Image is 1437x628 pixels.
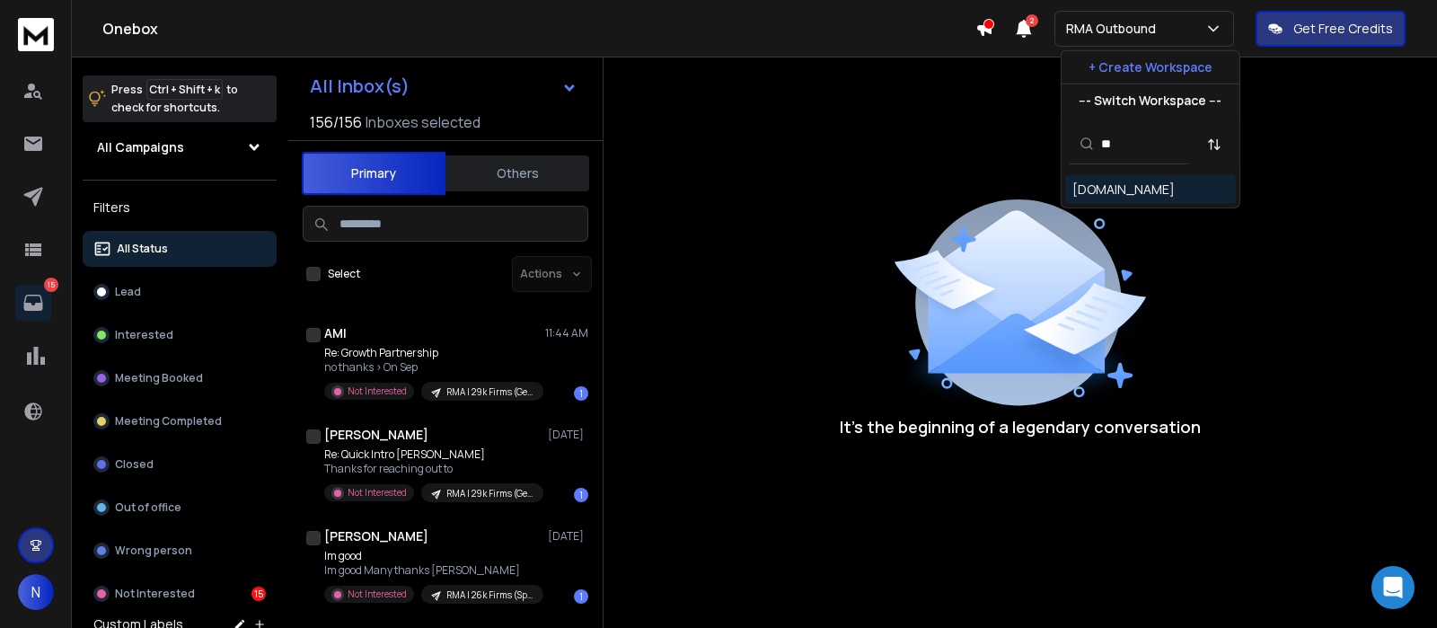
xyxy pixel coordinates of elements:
[445,154,589,193] button: Others
[310,111,362,133] span: 156 / 156
[324,563,540,578] p: Im good Many thanks [PERSON_NAME]
[324,527,428,545] h1: [PERSON_NAME]
[1062,51,1239,84] button: + Create Workspace
[574,488,588,502] div: 1
[1026,14,1038,27] span: 2
[97,138,184,156] h1: All Campaigns
[310,77,410,95] h1: All Inbox(s)
[574,589,588,604] div: 1
[324,447,540,462] p: Re: Quick Intro [PERSON_NAME]
[115,500,181,515] p: Out of office
[295,68,592,104] button: All Inbox(s)
[1371,566,1415,609] div: Open Intercom Messenger
[83,490,277,526] button: Out of office
[83,274,277,310] button: Lead
[366,111,480,133] h3: Inboxes selected
[574,386,588,401] div: 1
[348,385,407,398] p: Not Interested
[146,79,223,100] span: Ctrl + Shift + k
[328,267,360,281] label: Select
[18,574,54,610] button: N
[302,152,445,195] button: Primary
[83,403,277,439] button: Meeting Completed
[115,371,203,385] p: Meeting Booked
[324,346,540,360] p: Re: Growth Partnership
[83,231,277,267] button: All Status
[1293,20,1393,38] p: Get Free Credits
[324,426,428,444] h1: [PERSON_NAME]
[83,576,277,612] button: Not Interested15
[446,588,533,602] p: RMA | 26k Firms (Specific Owner Info)
[548,428,588,442] p: [DATE]
[102,18,975,40] h1: Onebox
[117,242,168,256] p: All Status
[446,487,533,500] p: RMA | 29k Firms (General Team Info)
[115,457,154,472] p: Closed
[324,360,540,375] p: no thanks > On Sep
[83,129,277,165] button: All Campaigns
[348,588,407,601] p: Not Interested
[111,81,238,117] p: Press to check for shortcuts.
[115,587,195,601] p: Not Interested
[324,549,540,563] p: Im good
[83,447,277,482] button: Closed
[115,414,222,429] p: Meeting Completed
[1079,92,1221,110] p: --- Switch Workspace ---
[446,385,533,399] p: RMA | 29k Firms (General Team Info)
[1089,58,1212,76] p: + Create Workspace
[1072,181,1175,199] div: [DOMAIN_NAME]
[115,328,173,342] p: Interested
[1066,20,1163,38] p: RMA Outbound
[251,587,266,601] div: 15
[840,414,1201,439] p: It’s the beginning of a legendary conversation
[324,462,540,476] p: Thanks for reaching out to
[83,195,277,220] h3: Filters
[44,278,58,292] p: 15
[545,326,588,341] p: 11:44 AM
[115,285,141,299] p: Lead
[115,544,192,558] p: Wrong person
[1196,126,1232,162] button: Sort by Sort A-Z
[1256,11,1406,47] button: Get Free Credits
[548,529,588,544] p: [DATE]
[83,360,277,396] button: Meeting Booked
[324,324,347,342] h1: AMI
[83,533,277,569] button: Wrong person
[83,317,277,353] button: Interested
[18,18,54,51] img: logo
[15,285,51,321] a: 15
[348,486,407,500] p: Not Interested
